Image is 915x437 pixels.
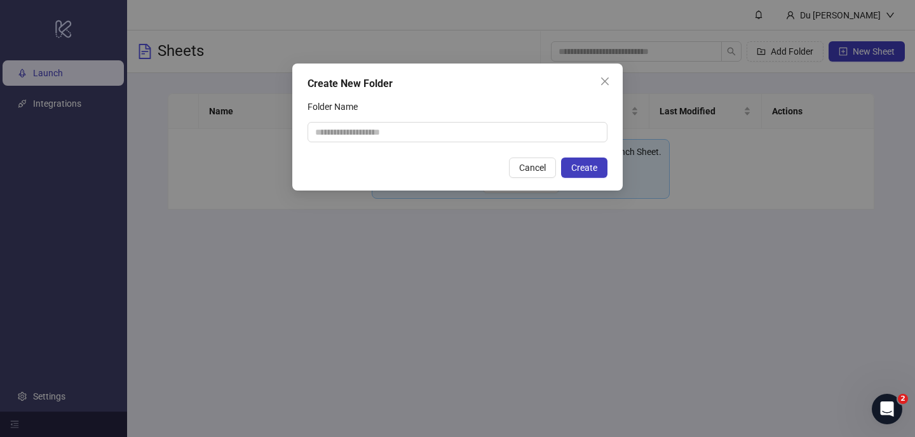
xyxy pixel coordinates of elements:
[872,394,902,424] iframe: Intercom live chat
[600,76,610,86] span: close
[519,163,546,173] span: Cancel
[308,122,607,142] input: Folder Name
[595,71,615,91] button: Close
[308,76,607,91] div: Create New Folder
[308,97,366,117] label: Folder Name
[571,163,597,173] span: Create
[509,158,556,178] button: Cancel
[898,394,908,404] span: 2
[561,158,607,178] button: Create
